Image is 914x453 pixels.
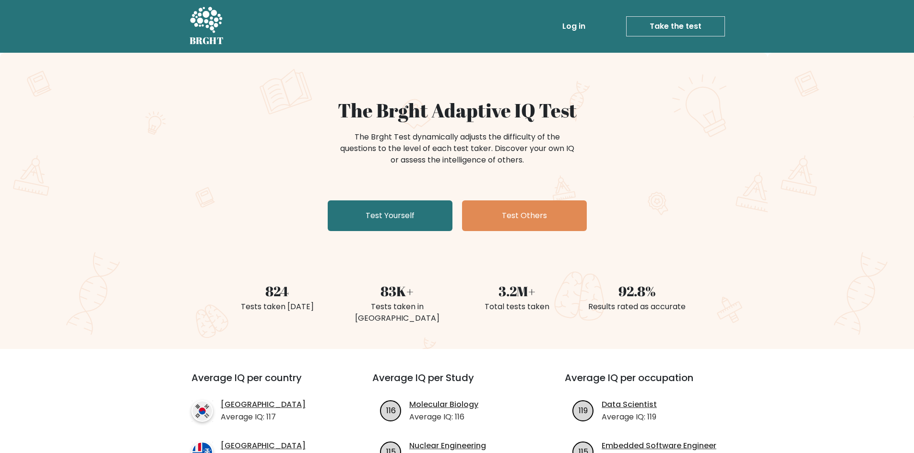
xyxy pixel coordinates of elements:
[583,301,691,313] div: Results rated as accurate
[463,301,571,313] div: Total tests taken
[626,16,725,36] a: Take the test
[190,35,224,46] h5: BRGHT
[409,399,478,410] a: Molecular Biology
[343,301,451,324] div: Tests taken in [GEOGRAPHIC_DATA]
[602,440,716,452] a: Embedded Software Engineer
[602,411,657,423] p: Average IQ: 119
[221,399,306,410] a: [GEOGRAPHIC_DATA]
[409,411,478,423] p: Average IQ: 116
[602,399,657,410] a: Data Scientist
[337,131,577,166] div: The Brght Test dynamically adjusts the difficulty of the questions to the level of each test take...
[565,372,734,395] h3: Average IQ per occupation
[221,411,306,423] p: Average IQ: 117
[191,372,338,395] h3: Average IQ per country
[409,440,486,452] a: Nuclear Engineering
[463,281,571,301] div: 3.2M+
[579,405,588,416] text: 119
[223,301,332,313] div: Tests taken [DATE]
[190,4,224,49] a: BRGHT
[343,281,451,301] div: 83K+
[221,440,306,452] a: [GEOGRAPHIC_DATA]
[223,99,691,122] h1: The Brght Adaptive IQ Test
[372,372,542,395] h3: Average IQ per Study
[583,281,691,301] div: 92.8%
[462,200,587,231] a: Test Others
[191,400,213,422] img: country
[223,281,332,301] div: 824
[386,405,396,416] text: 116
[328,200,452,231] a: Test Yourself
[558,17,589,36] a: Log in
